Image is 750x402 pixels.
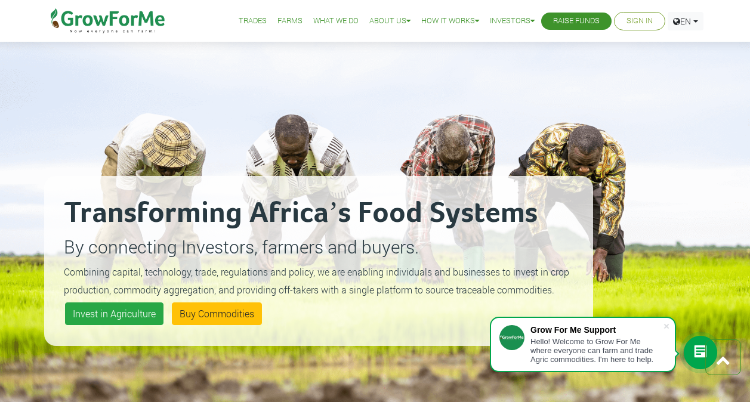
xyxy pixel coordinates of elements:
a: Investors [490,15,535,27]
a: Buy Commodities [172,302,262,325]
a: Trades [239,15,267,27]
a: EN [668,12,703,30]
a: Invest in Agriculture [65,302,163,325]
div: Hello! Welcome to Grow For Me where everyone can farm and trade Agric commodities. I'm here to help. [530,337,663,364]
a: About Us [369,15,411,27]
div: Grow For Me Support [530,325,663,335]
a: Sign In [626,15,653,27]
a: Farms [277,15,303,27]
small: Combining capital, technology, trade, regulations and policy, we are enabling individuals and bus... [64,265,569,296]
p: By connecting Investors, farmers and buyers. [64,233,573,260]
a: Raise Funds [553,15,600,27]
h2: Transforming Africa’s Food Systems [64,196,573,231]
a: How it Works [421,15,479,27]
a: What We Do [313,15,359,27]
